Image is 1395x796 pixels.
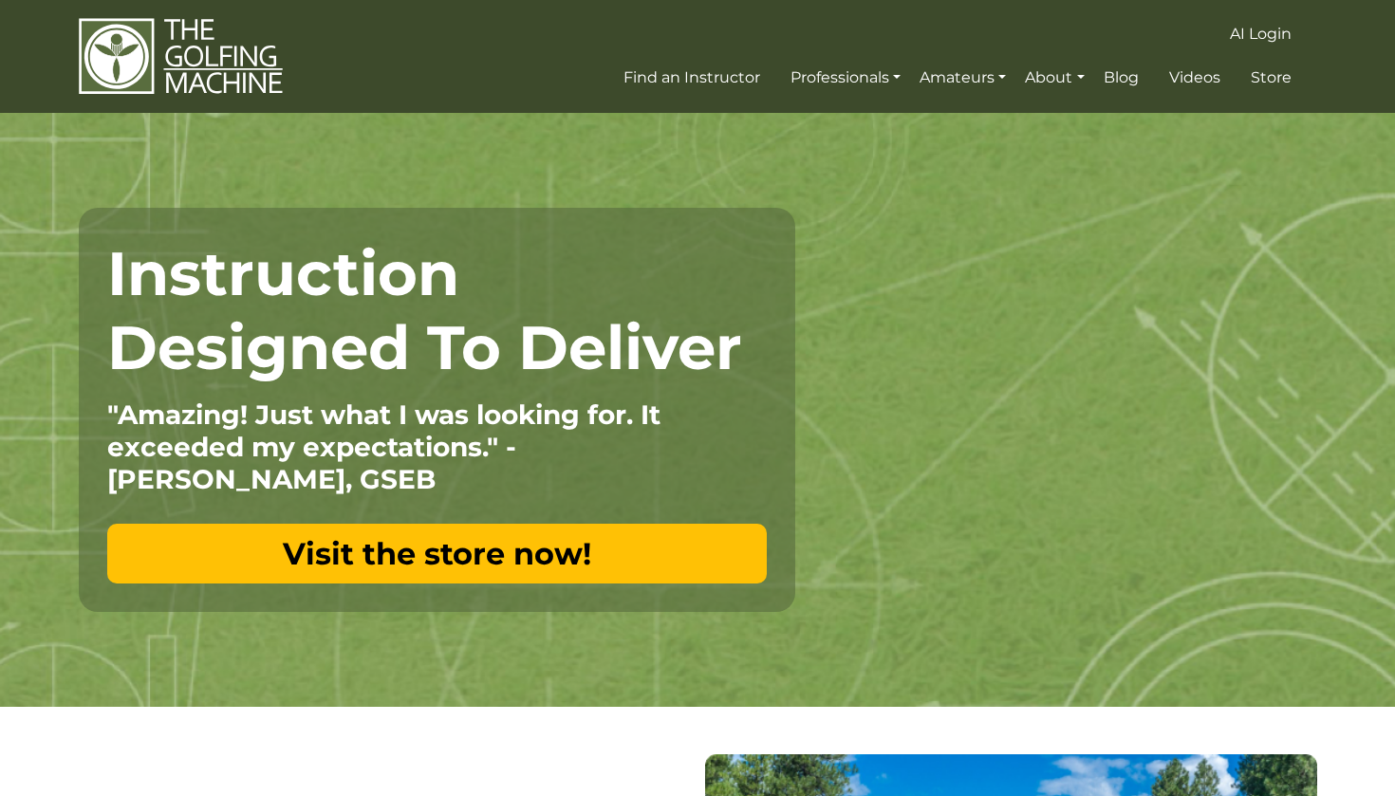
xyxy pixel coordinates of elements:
[79,17,283,96] img: The Golfing Machine
[1251,68,1292,86] span: Store
[915,61,1011,95] a: Amateurs
[1246,61,1296,95] a: Store
[1099,61,1144,95] a: Blog
[619,61,765,95] a: Find an Instructor
[1020,61,1088,95] a: About
[1225,17,1296,51] a: AI Login
[623,68,760,86] span: Find an Instructor
[1169,68,1220,86] span: Videos
[1164,61,1225,95] a: Videos
[1230,25,1292,43] span: AI Login
[786,61,905,95] a: Professionals
[1104,68,1139,86] span: Blog
[107,236,767,384] h1: Instruction Designed To Deliver
[107,524,767,583] a: Visit the store now!
[107,398,767,495] p: "Amazing! Just what I was looking for. It exceeded my expectations." - [PERSON_NAME], GSEB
